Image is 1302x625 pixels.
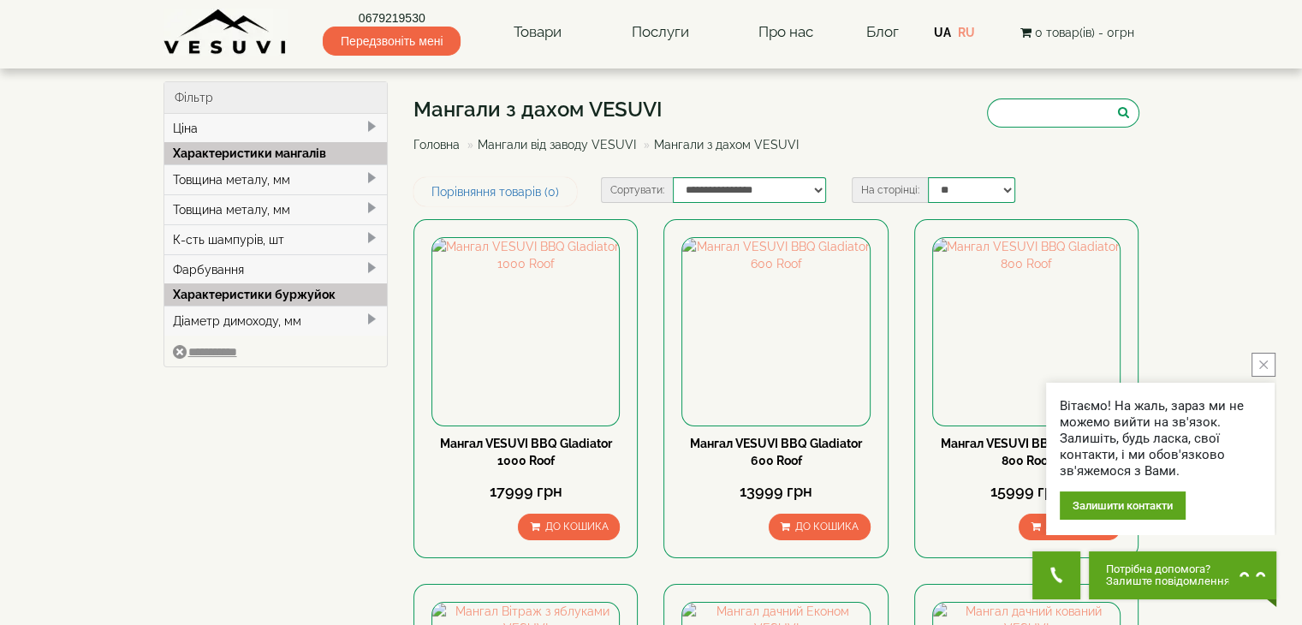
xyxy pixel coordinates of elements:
a: RU [958,26,975,39]
div: 15999 грн [932,480,1121,503]
div: К-сть шампурів, шт [164,224,388,254]
li: Мангали з дахом VESUVI [639,136,799,153]
img: Завод VESUVI [163,9,288,56]
span: Потрібна допомога? [1106,563,1230,575]
div: Характеристики буржуйок [164,283,388,306]
div: Товщина металу, мм [164,164,388,194]
button: close button [1251,353,1275,377]
span: До кошика [544,521,608,533]
div: Фільтр [164,82,388,114]
a: Порівняння товарів (0) [413,177,577,206]
a: Про нас [741,13,830,52]
a: Мангал VESUVI BBQ Gladiator 800 Roof [941,437,1113,467]
a: UA [934,26,951,39]
a: Мангал VESUVI BBQ Gladiator 600 Roof [690,437,862,467]
div: Ціна [164,114,388,143]
span: 0 товар(ів) - 0грн [1034,26,1133,39]
div: Діаметр димоходу, мм [164,306,388,336]
a: Блог [865,23,898,40]
button: До кошика [1019,514,1121,540]
img: Мангал VESUVI BBQ Gladiator 600 Roof [682,238,869,425]
div: Фарбування [164,254,388,284]
img: Мангал VESUVI BBQ Gladiator 800 Roof [933,238,1120,425]
div: Вітаємо! На жаль, зараз ми не можемо вийти на зв'язок. Залишіть, будь ласка, свої контакти, і ми ... [1060,398,1261,479]
span: До кошика [795,521,859,533]
button: До кошика [769,514,871,540]
a: 0679219530 [323,9,461,27]
img: Мангал VESUVI BBQ Gladiator 1000 Roof [432,238,619,425]
a: Мангал VESUVI BBQ Gladiator 1000 Roof [440,437,612,467]
div: 17999 грн [431,480,620,503]
button: 0 товар(ів) - 0грн [1014,23,1139,42]
div: 13999 грн [681,480,870,503]
button: Chat button [1089,551,1276,599]
label: На сторінці: [852,177,928,203]
a: Товари [496,13,579,52]
div: Залишити контакти [1060,491,1186,520]
a: Головна [413,138,460,152]
a: Мангали від заводу VESUVI [478,138,636,152]
span: Залиште повідомлення [1106,575,1230,587]
div: Товщина металу, мм [164,194,388,224]
div: Характеристики мангалів [164,142,388,164]
span: Передзвоніть мені [323,27,461,56]
label: Сортувати: [601,177,673,203]
a: Послуги [614,13,705,52]
button: До кошика [518,514,620,540]
h1: Мангали з дахом VESUVI [413,98,812,121]
button: Get Call button [1032,551,1080,599]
